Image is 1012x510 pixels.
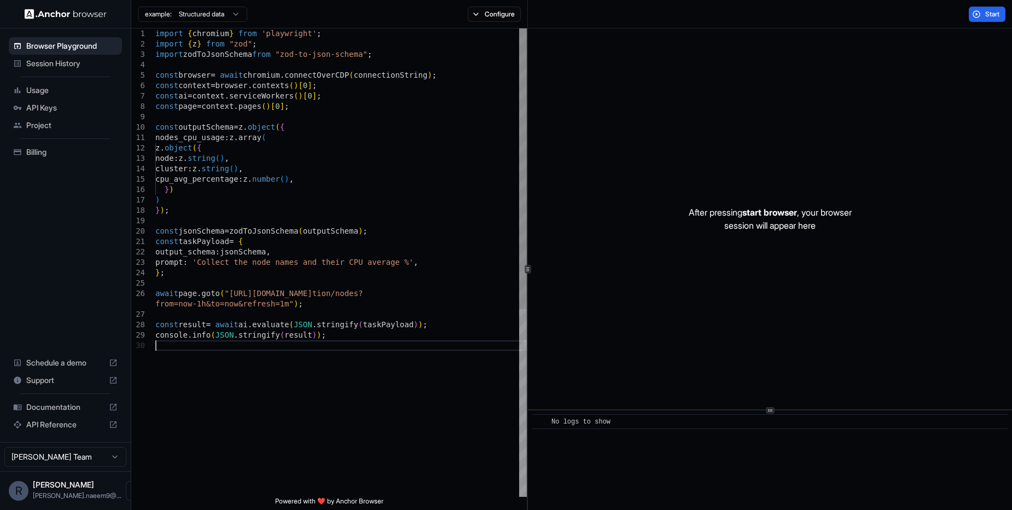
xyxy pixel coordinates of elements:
span: Schedule a demo [26,357,104,368]
span: z [178,154,183,163]
div: 22 [131,247,145,257]
span: import [155,29,183,38]
span: from [206,39,225,48]
span: ; [317,29,321,38]
span: ( [211,331,215,339]
div: 26 [131,288,145,299]
span: } [197,39,201,48]
span: import [155,39,183,48]
span: No logs to show [551,418,610,426]
span: 'playwright' [261,29,317,38]
div: R [9,481,28,501]
button: Configure [468,7,521,22]
span: Start [985,10,1001,19]
span: cluster [155,164,188,173]
span: : [216,247,220,256]
span: object [165,143,193,152]
span: const [155,123,178,131]
span: nodes_cpu_usage [155,133,224,142]
div: 27 [131,309,145,320]
span: , [414,258,418,266]
div: 13 [131,153,145,164]
span: result [178,320,206,329]
span: context [192,91,224,100]
span: number [252,175,280,183]
span: . [197,289,201,298]
span: ( [261,102,266,111]
div: 19 [131,216,145,226]
span: zodToJsonSchema [183,50,252,59]
span: Usage [26,85,118,96]
span: 0 [275,102,280,111]
span: : [174,154,178,163]
span: z [192,164,196,173]
span: ) [160,206,164,215]
span: taskPayload [178,237,229,246]
span: console [155,331,188,339]
span: , [224,154,229,163]
span: = [229,237,234,246]
span: const [155,102,178,111]
span: { [239,237,243,246]
span: serviceWorkers [229,91,294,100]
span: z [229,133,234,142]
span: node [155,154,174,163]
span: const [155,91,178,100]
span: ( [220,289,224,298]
span: Session History [26,58,118,69]
span: JSON [294,320,312,329]
span: ) [418,320,423,329]
span: ; [252,39,257,48]
span: outputSchema [303,227,358,235]
span: . [248,81,252,90]
span: ( [280,175,284,183]
span: ; [160,268,164,277]
span: const [155,320,178,329]
span: ) [169,185,173,194]
div: 25 [131,278,145,288]
span: API Keys [26,102,118,113]
span: ( [216,154,220,163]
span: array [239,133,261,142]
span: contexts [252,81,289,90]
span: Support [26,375,104,386]
div: 29 [131,330,145,340]
span: , [239,164,243,173]
span: ) [294,81,298,90]
span: Browser Playground [26,40,118,51]
div: 10 [131,122,145,132]
span: ( [275,123,280,131]
span: ; [298,299,303,308]
span: . [234,331,238,339]
span: ) [317,331,321,339]
span: ( [280,331,284,339]
div: 15 [131,174,145,184]
span: ] [307,81,312,90]
div: 14 [131,164,145,174]
span: string [201,164,229,173]
span: . [312,320,317,329]
span: [ [298,81,303,90]
span: . [188,331,192,339]
span: context [178,81,211,90]
span: chromium [192,29,229,38]
span: browser [216,81,248,90]
div: 21 [131,236,145,247]
span: cpu_avg_percentage [155,175,239,183]
span: info [192,331,211,339]
span: ( [261,133,266,142]
span: from [239,29,257,38]
div: 12 [131,143,145,153]
div: 16 [131,184,145,195]
div: 3 [131,49,145,60]
div: 30 [131,340,145,351]
span: ) [266,102,270,111]
span: . [224,91,229,100]
div: 2 [131,39,145,49]
span: jsonSchema [220,247,266,256]
span: connectionString [354,71,428,79]
span: await [216,320,239,329]
div: 23 [131,257,145,268]
span: { [197,143,201,152]
span: ( [298,227,303,235]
